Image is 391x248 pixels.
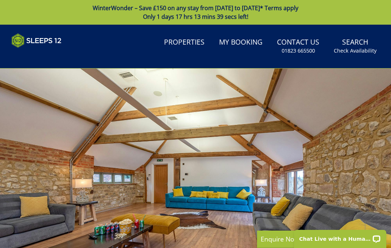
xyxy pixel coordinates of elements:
a: Properties [161,34,207,51]
a: My Booking [216,34,265,51]
img: Sleeps 12 [12,33,62,48]
iframe: Customer reviews powered by Trustpilot [8,52,84,58]
a: Contact Us01823 665500 [274,34,322,58]
small: Check Availability [334,47,377,54]
a: SearchCheck Availability [331,34,379,58]
p: Enquire Now [261,234,369,244]
span: Only 1 days 17 hrs 13 mins 39 secs left! [143,13,248,21]
small: 01823 665500 [282,47,315,54]
iframe: LiveChat chat widget [289,225,391,248]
